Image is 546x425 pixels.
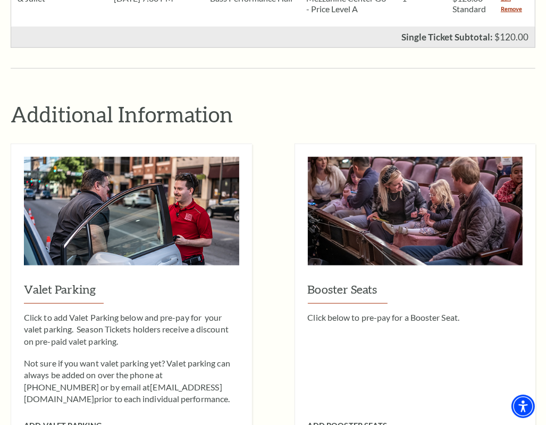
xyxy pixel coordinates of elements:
h2: Additional Information [11,101,535,128]
a: Remove [501,4,522,14]
span: $120.00 [494,31,528,43]
h3: Valet Parking [24,281,239,304]
p: Single Ticket Subtotal: [401,32,493,41]
p: Click below to pre-pay for a Booster Seat. [308,312,523,323]
p: Not sure if you want valet parking yet? Valet parking can always be added on over the phone at [P... [24,357,239,405]
h3: Booster Seats [308,281,523,304]
div: Accessibility Menu [511,395,535,418]
p: Click to add Valet Parking below and pre-pay for your valet parking. Season Tickets holders recei... [24,312,239,347]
